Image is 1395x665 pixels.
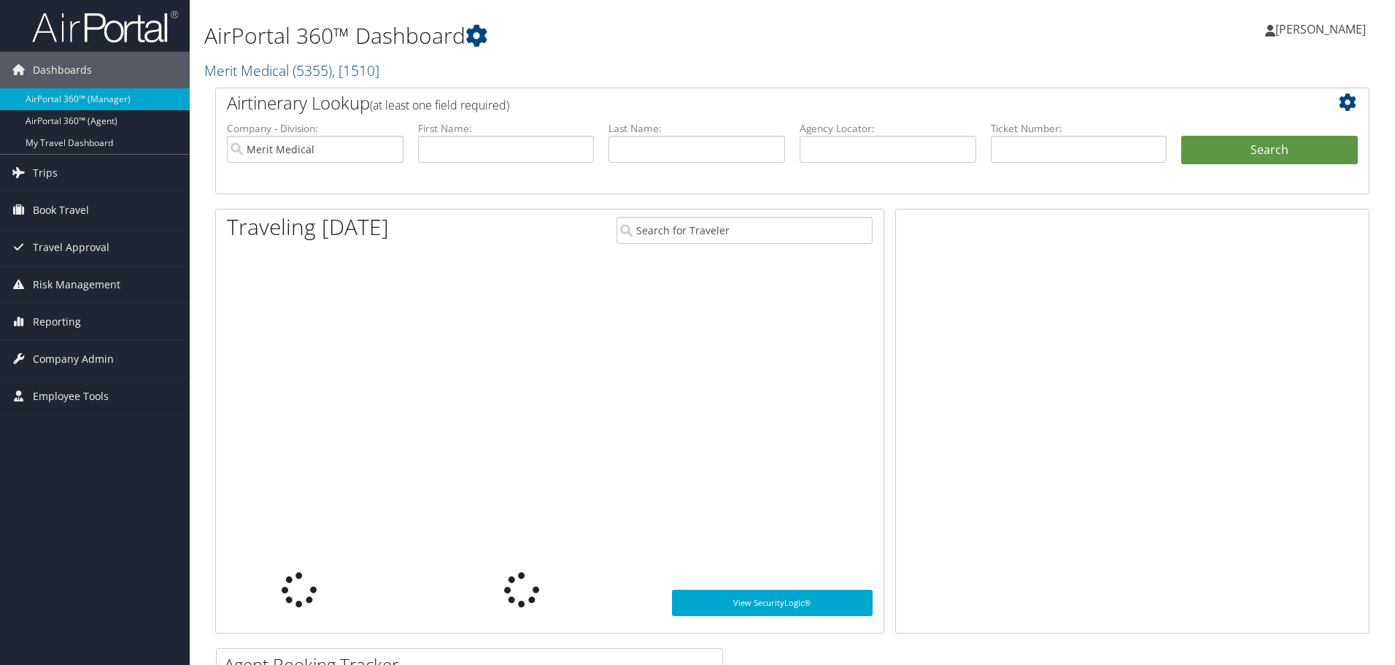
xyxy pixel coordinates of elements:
[33,155,58,191] span: Trips
[33,378,109,415] span: Employee Tools
[33,229,109,266] span: Travel Approval
[1275,21,1366,37] span: [PERSON_NAME]
[1265,7,1380,51] a: [PERSON_NAME]
[370,97,509,113] span: (at least one field required)
[672,590,873,616] a: View SecurityLogic®
[800,121,976,136] label: Agency Locator:
[33,192,89,228] span: Book Travel
[33,266,120,303] span: Risk Management
[204,61,379,80] a: Merit Medical
[418,121,595,136] label: First Name:
[227,121,403,136] label: Company - Division:
[617,217,873,244] input: Search for Traveler
[32,9,178,44] img: airportal-logo.png
[1181,136,1358,165] button: Search
[33,341,114,377] span: Company Admin
[991,121,1167,136] label: Ticket Number:
[293,61,332,80] span: ( 5355 )
[33,304,81,340] span: Reporting
[33,52,92,88] span: Dashboards
[332,61,379,80] span: , [ 1510 ]
[227,91,1261,115] h2: Airtinerary Lookup
[204,20,989,51] h1: AirPortal 360™ Dashboard
[608,121,785,136] label: Last Name:
[227,212,389,242] h1: Traveling [DATE]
